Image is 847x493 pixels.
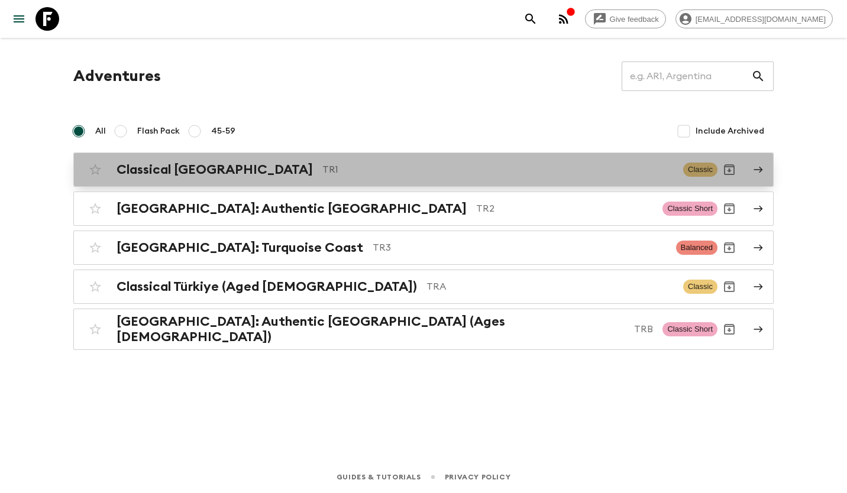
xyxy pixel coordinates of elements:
[717,317,741,341] button: Archive
[476,202,653,216] p: TR2
[426,280,674,294] p: TRA
[117,162,313,177] h2: Classical [GEOGRAPHIC_DATA]
[675,9,833,28] div: [EMAIL_ADDRESS][DOMAIN_NAME]
[117,240,363,255] h2: [GEOGRAPHIC_DATA]: Turquoise Coast
[373,241,667,255] p: TR3
[73,192,774,226] a: [GEOGRAPHIC_DATA]: Authentic [GEOGRAPHIC_DATA]TR2Classic ShortArchive
[137,125,180,137] span: Flash Pack
[117,279,417,294] h2: Classical Türkiye (Aged [DEMOGRAPHIC_DATA])
[662,322,717,336] span: Classic Short
[73,231,774,265] a: [GEOGRAPHIC_DATA]: Turquoise CoastTR3BalancedArchive
[683,280,717,294] span: Classic
[211,125,235,137] span: 45-59
[73,270,774,304] a: Classical Türkiye (Aged [DEMOGRAPHIC_DATA])TRAClassicArchive
[445,471,510,484] a: Privacy Policy
[634,322,653,336] p: TRB
[7,7,31,31] button: menu
[73,153,774,187] a: Classical [GEOGRAPHIC_DATA]TR1ClassicArchive
[717,197,741,220] button: Archive
[717,236,741,260] button: Archive
[585,9,666,28] a: Give feedback
[117,201,467,216] h2: [GEOGRAPHIC_DATA]: Authentic [GEOGRAPHIC_DATA]
[603,15,665,24] span: Give feedback
[689,15,832,24] span: [EMAIL_ADDRESS][DOMAIN_NAME]
[676,241,717,255] span: Balanced
[73,309,774,350] a: [GEOGRAPHIC_DATA]: Authentic [GEOGRAPHIC_DATA] (Ages [DEMOGRAPHIC_DATA])TRBClassic ShortArchive
[519,7,542,31] button: search adventures
[337,471,421,484] a: Guides & Tutorials
[717,275,741,299] button: Archive
[322,163,674,177] p: TR1
[717,158,741,181] button: Archive
[95,125,106,137] span: All
[683,163,717,177] span: Classic
[622,60,751,93] input: e.g. AR1, Argentina
[662,202,717,216] span: Classic Short
[696,125,764,137] span: Include Archived
[73,64,161,88] h1: Adventures
[117,314,625,345] h2: [GEOGRAPHIC_DATA]: Authentic [GEOGRAPHIC_DATA] (Ages [DEMOGRAPHIC_DATA])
